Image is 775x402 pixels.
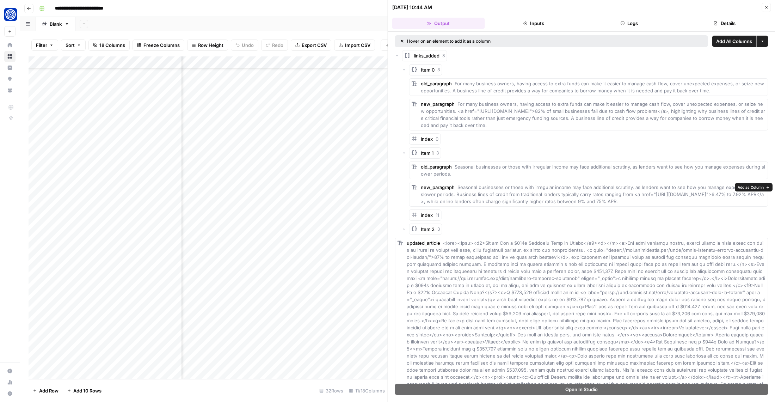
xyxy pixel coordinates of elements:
[345,42,370,49] span: Import CSV
[392,4,432,11] div: [DATE] 10:44 AM
[409,147,441,159] button: Item 13
[712,36,756,47] button: Add All Columns
[421,136,433,142] span: index
[4,6,16,23] button: Workspace: Fundwell
[66,42,75,49] span: Sort
[402,50,447,61] button: links_added3
[187,39,228,51] button: Row Height
[4,8,17,21] img: Fundwell Logo
[334,39,375,51] button: Import CSV
[421,150,433,157] span: Item 1
[436,136,438,142] span: 0
[407,240,440,246] span: updated_article
[4,388,16,399] button: Help + Support
[437,226,440,232] span: 3
[421,164,452,170] span: old_paragraph
[414,52,439,59] span: links_added
[565,386,598,393] span: Open In Studio
[39,387,59,394] span: Add Row
[346,385,388,396] div: 11/18 Columns
[421,101,765,128] span: For many business owners, having access to extra funds can make it easier to manage cash flow, co...
[487,18,580,29] button: Inputs
[143,42,180,49] span: Freeze Columns
[29,385,63,396] button: Add Row
[583,18,676,29] button: Logs
[261,39,288,51] button: Redo
[291,39,331,51] button: Export CSV
[678,18,771,29] button: Details
[73,387,102,394] span: Add 10 Rows
[409,224,442,235] button: Item 23
[738,184,764,190] span: Add as Column
[88,39,130,51] button: 18 Columns
[50,20,62,28] div: Blank
[4,73,16,85] a: Opportunities
[4,39,16,51] a: Home
[421,212,433,218] span: index
[231,39,258,51] button: Undo
[242,42,254,49] span: Undo
[99,42,125,49] span: 18 Columns
[63,385,106,396] button: Add 10 Rows
[735,183,773,191] button: Add as Column
[4,85,16,96] a: Your Data
[4,62,16,73] a: Insights
[61,39,86,51] button: Sort
[36,17,75,31] a: Blank
[436,150,439,156] span: 3
[421,184,455,190] span: new_paragraph
[442,53,445,59] span: 3
[4,365,16,377] a: Settings
[436,212,439,218] span: 11
[198,42,223,49] span: Row Height
[421,81,765,93] span: For many business owners, having access to extra funds can make it easier to manage cash flow, co...
[421,81,452,86] span: old_paragraph
[316,385,346,396] div: 32 Rows
[4,51,16,62] a: Browse
[421,226,435,233] span: Item 2
[272,42,283,49] span: Redo
[437,67,440,73] span: 3
[36,42,47,49] span: Filter
[716,38,752,45] span: Add All Columns
[392,18,485,29] button: Output
[302,42,327,49] span: Export CSV
[401,38,596,44] div: Hover on an element to add it as a column
[31,39,58,51] button: Filter
[133,39,184,51] button: Freeze Columns
[421,164,765,177] span: Seasonal businesses or those with irregular income may face additional scrutiny, as lenders want ...
[421,101,455,107] span: new_paragraph
[409,64,442,75] button: Item 03
[395,384,768,395] button: Open In Studio
[421,184,764,204] span: Seasonal businesses or those with irregular income may face additional scrutiny, as lenders want ...
[421,66,435,73] span: Item 0
[4,377,16,388] a: Usage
